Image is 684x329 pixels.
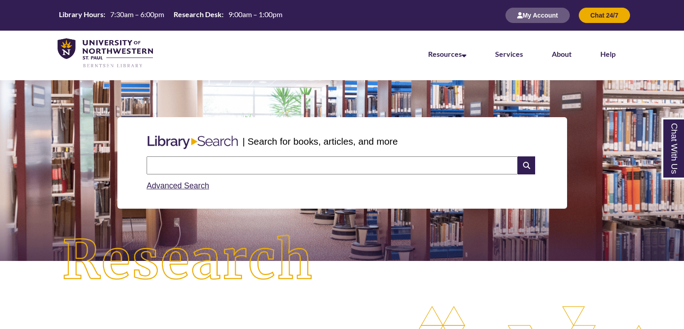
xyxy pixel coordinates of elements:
[58,38,153,69] img: UNWSP Library Logo
[147,181,209,190] a: Advanced Search
[428,50,466,58] a: Resources
[579,8,630,23] button: Chat 24/7
[170,9,225,19] th: Research Desk:
[552,50,572,58] a: About
[55,9,286,22] a: Hours Today
[579,11,630,19] a: Chat 24/7
[228,10,282,18] span: 9:00am – 1:00pm
[110,10,164,18] span: 7:30am – 6:00pm
[55,9,107,19] th: Library Hours:
[143,132,242,153] img: Libary Search
[34,207,342,314] img: Research
[242,134,398,148] p: | Search for books, articles, and more
[55,9,286,21] table: Hours Today
[518,156,535,174] i: Search
[505,8,570,23] button: My Account
[495,50,523,58] a: Services
[600,50,616,58] a: Help
[505,11,570,19] a: My Account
